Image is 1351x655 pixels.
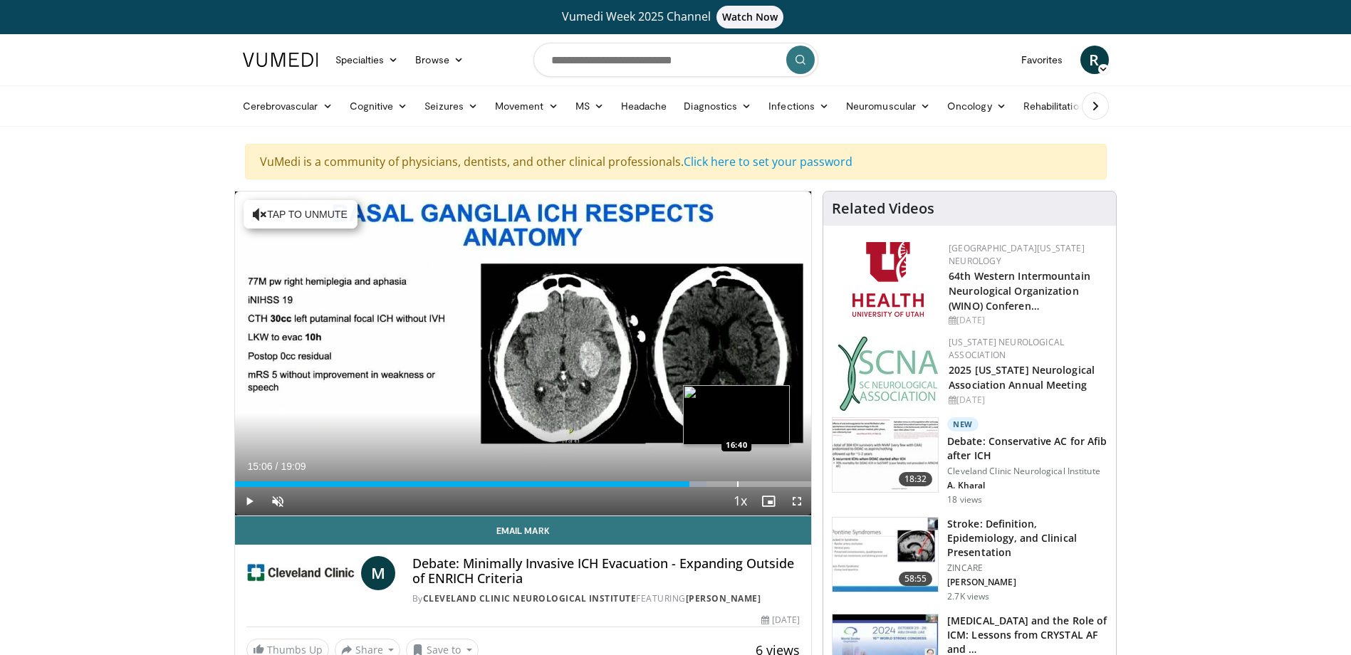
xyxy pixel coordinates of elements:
[947,591,989,602] p: 2.7K views
[832,517,1107,602] a: 58:55 Stroke: Definition, Epidemiology, and Clinical Presentation ZINCARE [PERSON_NAME] 2.7K views
[947,562,1107,574] p: ZINCARE
[684,154,852,169] a: Click here to set your password
[754,487,783,515] button: Enable picture-in-picture mode
[852,242,924,317] img: f6362829-b0a3-407d-a044-59546adfd345.png.150x105_q85_autocrop_double_scale_upscale_version-0.2.png
[235,192,812,516] video-js: Video Player
[416,92,486,120] a: Seizures
[833,418,938,492] img: 514e11ea-87f1-47fb-adb8-ddffea0a3059.150x105_q85_crop-smart_upscale.jpg
[567,92,612,120] a: MS
[949,394,1105,407] div: [DATE]
[949,242,1085,267] a: [GEOGRAPHIC_DATA][US_STATE] Neurology
[899,472,933,486] span: 18:32
[1080,46,1109,74] a: R
[612,92,676,120] a: Headache
[407,46,472,74] a: Browse
[947,480,1107,491] p: A. Kharal
[412,592,800,605] div: By FEATURING
[949,336,1064,361] a: [US_STATE] Neurological Association
[947,517,1107,560] h3: Stroke: Definition, Epidemiology, and Clinical Presentation
[949,269,1090,313] a: 64th Western Intermountain Neurological Organization (WINO) Conferen…
[234,92,341,120] a: Cerebrovascular
[235,481,812,487] div: Progress Bar
[246,556,355,590] img: Cleveland Clinic Neurological Institute
[245,144,1107,179] div: VuMedi is a community of physicians, dentists, and other clinical professionals.
[726,487,754,515] button: Playback Rate
[832,417,1107,505] a: 18:32 New Debate: Conservative AC for Afib after ICH Cleveland Clinic Neurological Institute A. K...
[947,434,1107,463] h3: Debate: Conservative AC for Afib after ICH
[423,592,637,604] a: Cleveland Clinic Neurological Institute
[833,518,938,592] img: 26d5732c-95f1-4678-895e-01ffe56ce748.150x105_q85_crop-smart_upscale.jpg
[243,53,318,67] img: VuMedi Logo
[533,43,818,77] input: Search topics, interventions
[412,556,800,587] h4: Debate: Minimally Invasive ICH Evacuation - Expanding Outside of ENRICH Criteria
[245,6,1107,28] a: Vumedi Week 2025 ChannelWatch Now
[947,466,1107,477] p: Cleveland Clinic Neurological Institute
[341,92,417,120] a: Cognitive
[235,487,264,515] button: Play
[949,314,1105,327] div: [DATE]
[327,46,407,74] a: Specialties
[281,461,306,472] span: 19:09
[947,494,982,505] p: 18 views
[949,363,1095,392] a: 2025 [US_STATE] Neurological Association Annual Meeting
[486,92,567,120] a: Movement
[947,417,979,431] p: New
[783,487,811,515] button: Fullscreen
[276,461,278,472] span: /
[947,577,1107,588] p: [PERSON_NAME]
[899,572,933,586] span: 58:55
[235,516,812,545] a: Email Mark
[761,614,800,627] div: [DATE]
[1015,92,1093,120] a: Rehabilitation
[244,200,358,229] button: Tap to unmute
[838,92,939,120] a: Neuromuscular
[248,461,273,472] span: 15:06
[1013,46,1072,74] a: Favorites
[838,336,939,411] img: b123db18-9392-45ae-ad1d-42c3758a27aa.jpg.150x105_q85_autocrop_double_scale_upscale_version-0.2.jpg
[716,6,784,28] span: Watch Now
[675,92,760,120] a: Diagnostics
[264,487,292,515] button: Unmute
[939,92,1015,120] a: Oncology
[562,9,790,24] span: Vumedi Week 2025 Channel
[683,385,790,445] img: image.jpeg
[760,92,838,120] a: Infections
[832,200,934,217] h4: Related Videos
[686,592,761,604] a: [PERSON_NAME]
[361,556,395,590] a: M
